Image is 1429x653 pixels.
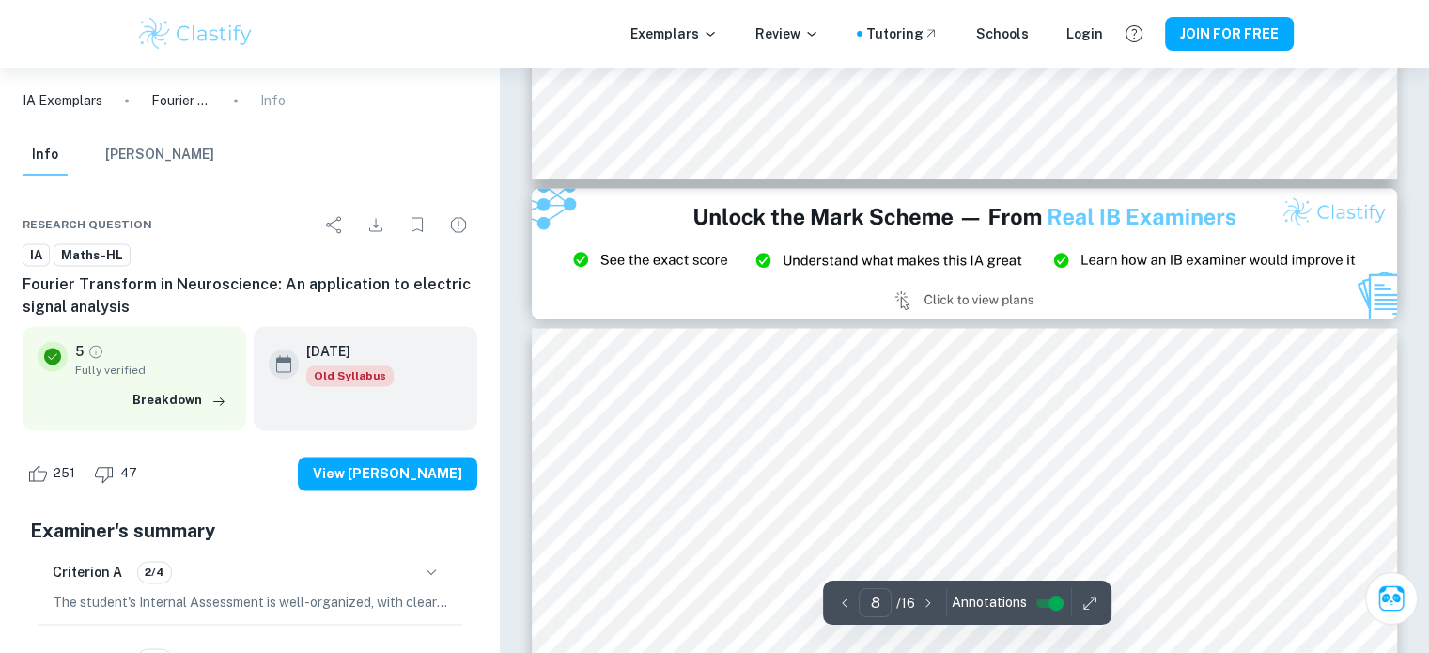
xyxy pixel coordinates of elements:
button: Help and Feedback [1118,18,1150,50]
p: 5 [75,341,84,362]
div: Dislike [89,459,148,489]
a: Maths-HL [54,243,131,267]
h6: Fourier Transform in Neuroscience: An application to electric signal analysis [23,273,477,319]
div: Bookmark [398,206,436,243]
div: Download [357,206,395,243]
a: IA [23,243,50,267]
span: IA [23,246,49,265]
p: Fourier Transform in Neuroscience: An application to electric signal analysis [151,90,211,111]
div: Share [316,206,353,243]
button: View [PERSON_NAME] [298,457,477,490]
span: 2/4 [138,564,171,581]
p: / 16 [895,593,914,614]
h6: [DATE] [306,341,379,362]
h6: Criterion A [53,562,122,583]
h5: Examiner's summary [30,517,470,545]
button: [PERSON_NAME] [105,134,214,176]
span: 251 [43,464,85,483]
p: Exemplars [630,23,718,44]
button: Ask Clai [1365,572,1418,625]
p: Info [260,90,286,111]
span: Fully verified [75,362,231,379]
a: Schools [976,23,1029,44]
a: Login [1066,23,1103,44]
span: Maths-HL [54,246,130,265]
p: The student's Internal Assessment is well-organized, with clear sections and subdivisions in the ... [53,592,447,613]
button: JOIN FOR FREE [1165,17,1294,51]
button: Breakdown [128,386,231,414]
a: IA Exemplars [23,90,102,111]
img: Clastify logo [136,15,256,53]
span: Annotations [951,593,1026,613]
div: Report issue [440,206,477,243]
span: Research question [23,216,152,233]
a: Tutoring [866,23,939,44]
img: Ad [532,188,1398,318]
span: 47 [110,464,148,483]
button: Info [23,134,68,176]
span: Old Syllabus [306,365,394,386]
div: Like [23,459,85,489]
a: Grade fully verified [87,343,104,360]
p: Review [755,23,819,44]
div: Although this IA is written for the old math syllabus (last exam in November 2020), the current I... [306,365,394,386]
